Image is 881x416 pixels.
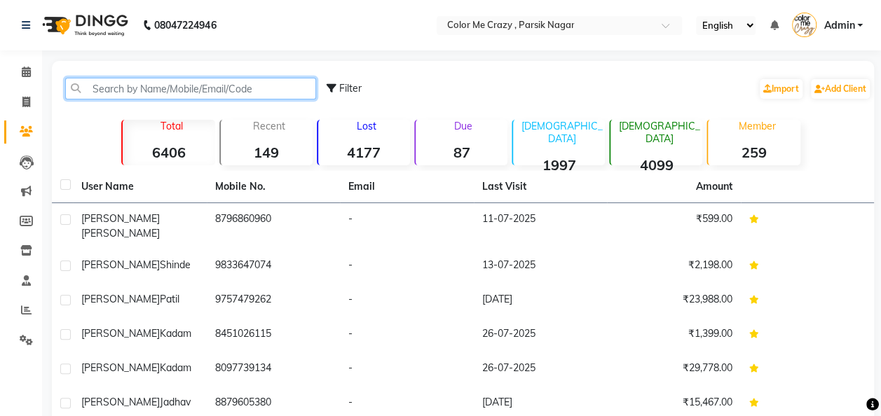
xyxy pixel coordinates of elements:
[610,156,702,174] strong: 4099
[824,18,854,33] span: Admin
[207,249,341,284] td: 9833647074
[607,352,741,387] td: ₹29,778.00
[160,327,191,340] span: Kadam
[811,79,870,99] a: Add Client
[160,293,179,305] span: Patil
[221,144,313,161] strong: 149
[128,120,214,132] p: Total
[474,352,608,387] td: 26-07-2025
[340,352,474,387] td: -
[713,120,800,132] p: Member
[81,293,160,305] span: [PERSON_NAME]
[418,120,507,132] p: Due
[226,120,313,132] p: Recent
[160,258,191,271] span: Shinde
[513,156,605,174] strong: 1997
[688,171,741,202] th: Amount
[73,171,207,203] th: User Name
[340,284,474,318] td: -
[207,318,341,352] td: 8451026115
[160,396,191,408] span: Jadhav
[708,144,800,161] strong: 259
[65,78,316,99] input: Search by Name/Mobile/Email/Code
[607,249,741,284] td: ₹2,198.00
[340,203,474,249] td: -
[474,249,608,284] td: 13-07-2025
[760,79,803,99] a: Import
[36,6,132,45] img: logo
[81,327,160,340] span: [PERSON_NAME]
[207,352,341,387] td: 8097739134
[339,82,362,95] span: Filter
[607,203,741,249] td: ₹599.00
[160,361,191,374] span: Kadam
[81,227,160,240] span: [PERSON_NAME]
[207,284,341,318] td: 9757479262
[207,203,341,249] td: 8796860960
[81,258,160,271] span: [PERSON_NAME]
[81,396,160,408] span: [PERSON_NAME]
[340,318,474,352] td: -
[616,120,702,145] p: [DEMOGRAPHIC_DATA]
[340,171,474,203] th: Email
[474,171,608,203] th: Last Visit
[416,144,507,161] strong: 87
[81,361,160,374] span: [PERSON_NAME]
[607,284,741,318] td: ₹23,988.00
[207,171,341,203] th: Mobile No.
[340,249,474,284] td: -
[81,212,160,225] span: [PERSON_NAME]
[519,120,605,145] p: [DEMOGRAPHIC_DATA]
[154,6,216,45] b: 08047224946
[318,144,410,161] strong: 4177
[792,13,817,37] img: Admin
[474,318,608,352] td: 26-07-2025
[474,284,608,318] td: [DATE]
[324,120,410,132] p: Lost
[474,203,608,249] td: 11-07-2025
[607,318,741,352] td: ₹1,399.00
[123,144,214,161] strong: 6406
